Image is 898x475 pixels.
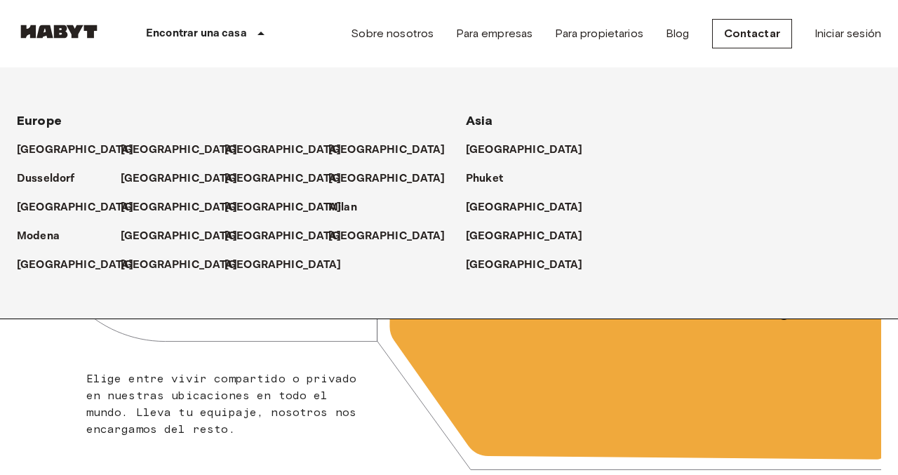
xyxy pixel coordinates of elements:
a: Phuket [466,170,517,187]
p: [GEOGRAPHIC_DATA] [17,142,134,159]
a: [GEOGRAPHIC_DATA] [224,257,356,274]
p: Unlock your next move. [494,196,859,337]
p: Elige entre vivir compartido o privado en nuestras ubicaciones en todo el mundo. Lleva tu equipaj... [86,370,372,438]
p: [GEOGRAPHIC_DATA] [121,199,238,216]
p: [GEOGRAPHIC_DATA] [17,199,134,216]
a: [GEOGRAPHIC_DATA] [224,170,356,187]
a: [GEOGRAPHIC_DATA] [466,199,597,216]
span: Asia [466,113,493,128]
a: [GEOGRAPHIC_DATA] [328,142,460,159]
a: [GEOGRAPHIC_DATA] [17,142,148,159]
p: [GEOGRAPHIC_DATA] [224,142,342,159]
p: [GEOGRAPHIC_DATA] [466,257,583,274]
p: [GEOGRAPHIC_DATA] [224,228,342,245]
p: [GEOGRAPHIC_DATA] [466,228,583,245]
p: [GEOGRAPHIC_DATA] [121,142,238,159]
img: Habyt [17,25,101,39]
a: [GEOGRAPHIC_DATA] [121,142,252,159]
a: [GEOGRAPHIC_DATA] [224,142,356,159]
a: [GEOGRAPHIC_DATA] [328,228,460,245]
a: [GEOGRAPHIC_DATA] [17,199,148,216]
a: Milan [328,199,371,216]
span: Europe [17,113,62,128]
a: Dusseldorf [17,170,89,187]
a: Para empresas [456,25,532,42]
a: [GEOGRAPHIC_DATA] [121,228,252,245]
p: [GEOGRAPHIC_DATA] [224,199,342,216]
a: Para propietarios [555,25,643,42]
p: [GEOGRAPHIC_DATA] [328,170,445,187]
p: [GEOGRAPHIC_DATA] [121,257,238,274]
a: [GEOGRAPHIC_DATA] [466,257,597,274]
p: [GEOGRAPHIC_DATA] [328,228,445,245]
a: Contactar [712,19,792,48]
a: Blog [666,25,690,42]
p: [GEOGRAPHIC_DATA] [224,170,342,187]
p: Milan [328,199,357,216]
p: [GEOGRAPHIC_DATA] [121,170,238,187]
a: [GEOGRAPHIC_DATA] [17,257,148,274]
a: [GEOGRAPHIC_DATA] [224,199,356,216]
p: Phuket [466,170,503,187]
p: [GEOGRAPHIC_DATA] [121,228,238,245]
p: Encontrar una casa [146,25,247,42]
a: Sobre nosotros [351,25,434,42]
a: [GEOGRAPHIC_DATA] [121,170,252,187]
a: Iniciar sesión [815,25,881,42]
a: [GEOGRAPHIC_DATA] [466,142,597,159]
p: Dusseldorf [17,170,75,187]
a: [GEOGRAPHIC_DATA] [224,228,356,245]
p: [GEOGRAPHIC_DATA] [328,142,445,159]
p: [GEOGRAPHIC_DATA] [17,257,134,274]
p: [GEOGRAPHIC_DATA] [224,257,342,274]
a: Modena [17,228,74,245]
p: [GEOGRAPHIC_DATA] [466,142,583,159]
a: [GEOGRAPHIC_DATA] [328,170,460,187]
p: Modena [17,228,60,245]
a: [GEOGRAPHIC_DATA] [466,228,597,245]
p: [GEOGRAPHIC_DATA] [466,199,583,216]
a: [GEOGRAPHIC_DATA] [121,257,252,274]
a: [GEOGRAPHIC_DATA] [121,199,252,216]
